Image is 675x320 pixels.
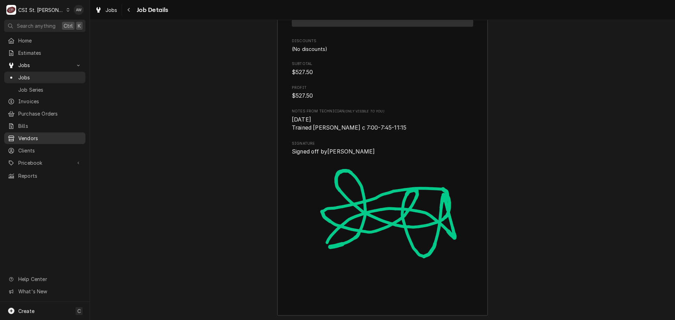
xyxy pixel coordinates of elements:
[92,4,120,16] a: Jobs
[292,116,406,131] span: [DATE] Trained [PERSON_NAME] c 7:00-7:45-11:15
[4,157,85,169] a: Go to Pricebook
[6,5,16,15] div: CSI St. Louis's Avatar
[18,74,82,81] span: Jobs
[4,20,85,32] button: Search anythingCtrlK
[292,61,473,67] span: Subtotal
[18,275,81,283] span: Help Center
[292,68,473,77] span: Subtotal
[292,141,473,146] span: Signature
[78,22,81,30] span: K
[292,38,473,44] span: Discounts
[17,22,56,30] span: Search anything
[292,116,473,132] span: [object Object]
[18,308,34,314] span: Create
[4,145,85,156] a: Clients
[18,6,64,14] div: CSI St. [PERSON_NAME]
[18,98,82,105] span: Invoices
[4,273,85,285] a: Go to Help Center
[292,109,473,114] span: Notes from Technician
[4,35,85,46] a: Home
[135,5,168,15] span: Job Details
[6,5,16,15] div: C
[292,156,473,300] img: Signature
[4,72,85,83] a: Jobs
[18,122,82,130] span: Bills
[292,141,473,301] div: Signator
[4,108,85,119] a: Purchase Orders
[292,85,473,100] div: Profit
[18,110,82,117] span: Purchase Orders
[74,5,84,15] div: AW
[4,132,85,144] a: Vendors
[292,61,473,76] div: Subtotal
[18,172,82,179] span: Reports
[18,49,82,57] span: Estimates
[74,5,84,15] div: Alexandria Wilp's Avatar
[18,288,81,295] span: What's New
[77,307,81,315] span: C
[18,37,82,44] span: Home
[4,59,85,71] a: Go to Jobs
[292,92,313,99] span: $527.50
[292,45,473,53] div: Discounts List
[64,22,73,30] span: Ctrl
[292,148,473,156] span: Signed Off By
[105,6,117,14] span: Jobs
[123,4,135,15] button: Navigate back
[344,109,384,113] span: (Only Visible to You)
[4,170,85,182] a: Reports
[4,120,85,132] a: Bills
[18,159,71,166] span: Pricebook
[4,84,85,96] a: Job Series
[292,92,473,100] span: Profit
[292,109,473,132] div: [object Object]
[18,147,82,154] span: Clients
[292,38,473,52] div: Discounts
[4,47,85,59] a: Estimates
[18,61,71,69] span: Jobs
[292,69,313,76] span: $527.50
[18,86,82,93] span: Job Series
[18,135,82,142] span: Vendors
[4,286,85,297] a: Go to What's New
[292,85,473,91] span: Profit
[4,96,85,107] a: Invoices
